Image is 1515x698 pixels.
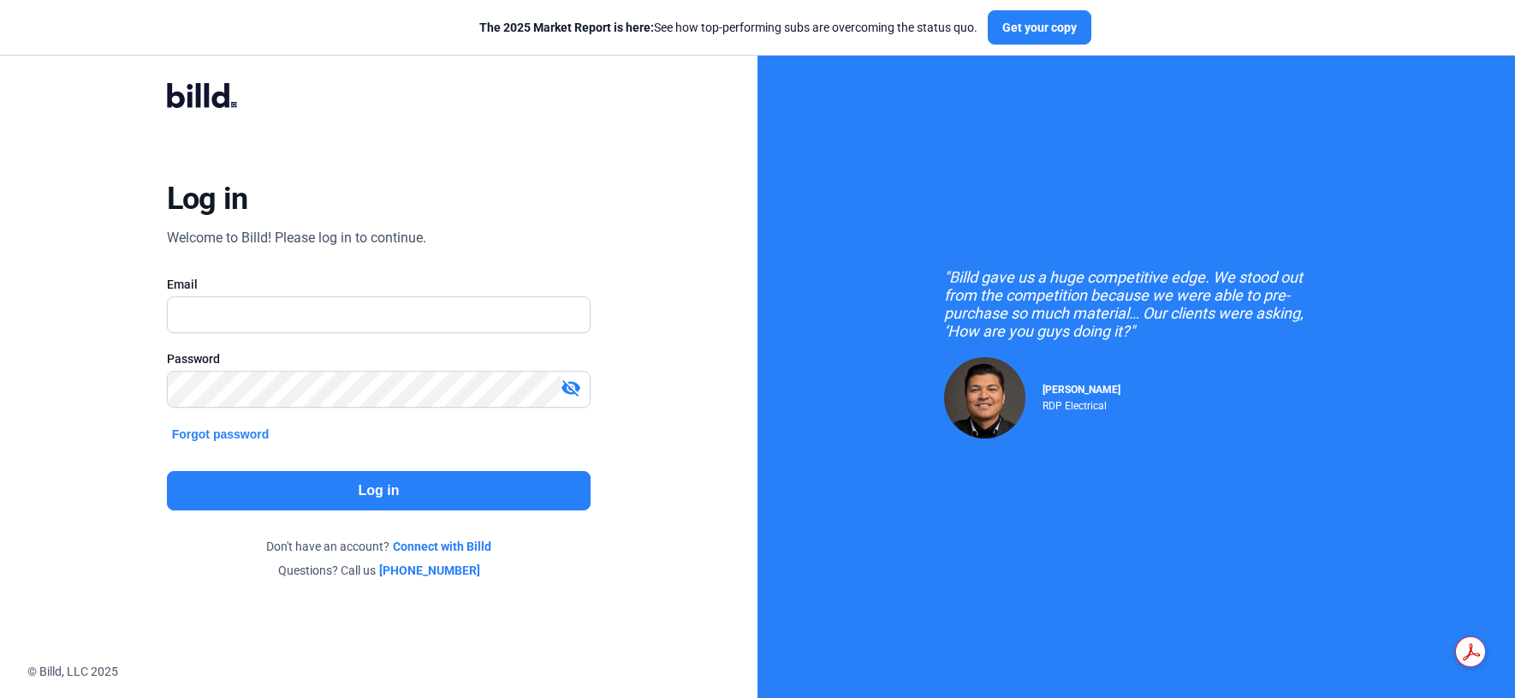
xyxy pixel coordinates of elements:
[379,562,480,579] a: [PHONE_NUMBER]
[988,10,1091,45] button: Get your copy
[167,425,275,444] button: Forgot password
[393,538,491,555] a: Connect with Billd
[479,19,977,36] div: See how top-performing subs are overcoming the status quo.
[167,538,591,555] div: Don't have an account?
[561,378,581,398] mat-icon: visibility_off
[479,21,654,34] span: The 2025 Market Report is here:
[167,180,248,218] div: Log in
[167,228,426,248] div: Welcome to Billd! Please log in to continue.
[944,357,1025,438] img: Raul Pacheco
[1043,396,1120,412] div: RDP Electrical
[944,268,1329,340] div: "Billd gave us a huge competitive edge. We stood out from the competition because we were able to...
[167,562,591,579] div: Questions? Call us
[167,471,591,510] button: Log in
[167,276,591,293] div: Email
[1043,384,1120,396] span: [PERSON_NAME]
[167,350,591,367] div: Password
